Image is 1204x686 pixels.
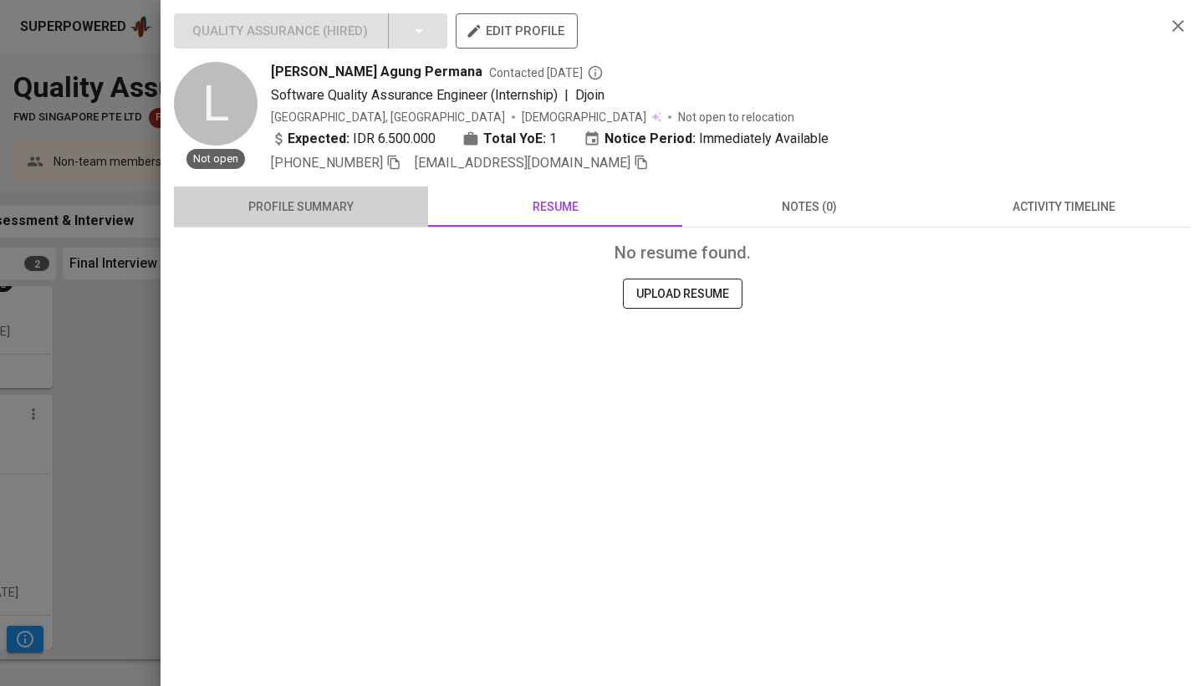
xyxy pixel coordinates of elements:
span: [DEMOGRAPHIC_DATA] [522,109,649,125]
span: 1 [549,129,557,149]
span: resume [438,197,672,218]
div: IDR 6.500.000 [271,129,436,149]
svg: By Batam recruiter [587,64,604,81]
span: [PHONE_NUMBER] [271,155,383,171]
b: Expected: [288,129,349,149]
span: notes (0) [692,197,926,218]
div: [GEOGRAPHIC_DATA], [GEOGRAPHIC_DATA] [271,109,505,125]
button: edit profile [456,13,578,49]
span: activity timeline [946,197,1181,218]
b: Total YoE: [483,129,546,149]
div: No resume found. [187,241,1177,265]
span: [PERSON_NAME] Agung Permana [271,62,482,82]
button: UPLOAD RESUME [623,279,742,310]
span: Djoin [575,87,605,103]
span: profile summary [184,197,418,218]
b: Notice Period: [605,129,696,149]
span: [EMAIL_ADDRESS][DOMAIN_NAME] [415,155,630,171]
span: Software Quality Assurance Engineer (Internship) [271,87,558,103]
a: edit profile [456,23,578,37]
span: | [564,85,569,105]
div: L [174,62,258,146]
span: Not open [186,151,245,167]
div: Immediately Available [584,129,829,149]
span: UPLOAD RESUME [636,284,729,305]
span: edit profile [469,20,564,42]
p: Not open to relocation [678,109,794,125]
span: Contacted [DATE] [489,64,604,81]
